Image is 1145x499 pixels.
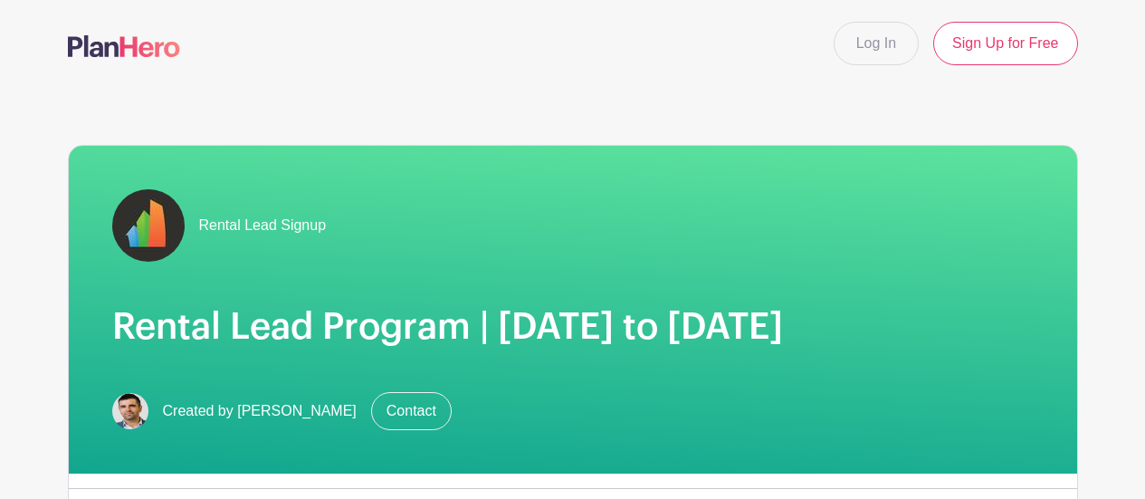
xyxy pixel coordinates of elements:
h1: Rental Lead Program | [DATE] to [DATE] [112,305,1034,349]
img: Screen%20Shot%202023-02-21%20at%2010.54.51%20AM.png [112,393,148,429]
span: Rental Lead Signup [199,215,327,236]
a: Log In [834,22,919,65]
img: logo-507f7623f17ff9eddc593b1ce0a138ce2505c220e1c5a4e2b4648c50719b7d32.svg [68,35,180,57]
span: Created by [PERSON_NAME] [163,400,357,422]
a: Sign Up for Free [933,22,1077,65]
img: fulton-grace-logo.jpeg [112,189,185,262]
a: Contact [371,392,452,430]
